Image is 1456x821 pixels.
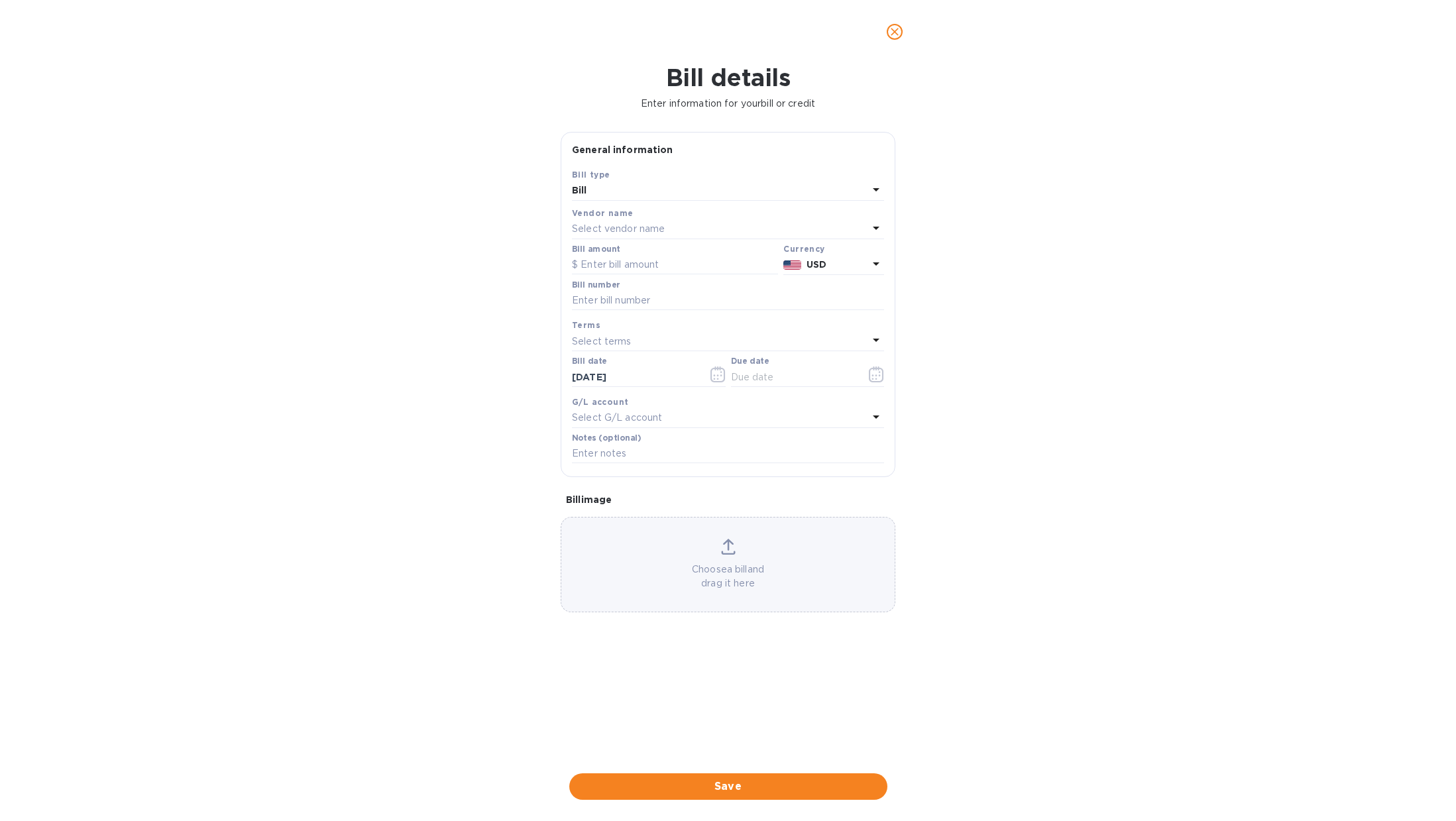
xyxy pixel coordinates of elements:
p: Select vendor name [572,222,665,236]
input: Enter bill number [572,291,884,311]
b: Vendor name [572,208,633,218]
b: Bill type [572,170,610,180]
button: close [879,16,911,48]
b: Terms [572,320,600,330]
button: Save [569,773,887,800]
label: Bill date [572,358,607,366]
b: Bill [572,185,587,195]
input: Select date [572,367,697,387]
input: Enter notes [572,444,884,464]
p: Bill image [566,493,890,506]
input: $ Enter bill amount [572,255,778,275]
b: General information [572,144,673,155]
span: Save [580,779,877,794]
label: Bill number [572,281,620,289]
b: G/L account [572,397,628,407]
b: USD [807,259,826,270]
label: Notes (optional) [572,434,642,442]
img: USD [783,260,801,270]
h1: Bill details [11,64,1445,91]
p: Enter information for your bill or credit [11,97,1445,111]
p: Select G/L account [572,411,662,425]
b: Currency [783,244,824,254]
label: Due date [731,358,769,366]
p: Choose a bill and drag it here [561,563,895,590]
label: Bill amount [572,245,620,253]
input: Due date [731,367,856,387]
p: Select terms [572,335,632,349]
